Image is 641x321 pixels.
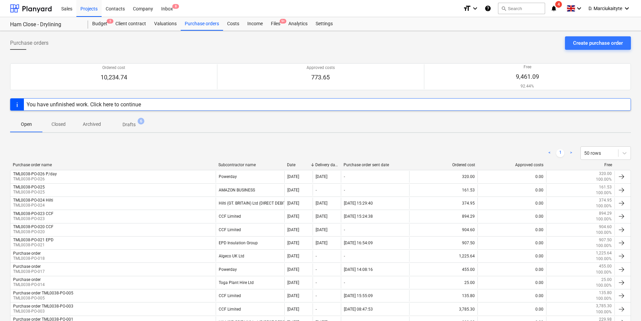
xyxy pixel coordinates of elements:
p: 904.60 [599,224,612,230]
div: [DATE] [316,214,327,219]
p: Approved costs [307,65,335,71]
span: 8 [172,4,179,9]
div: 904.60 [409,224,477,236]
div: EPD Insulation Group [216,237,284,249]
div: [DATE] [287,201,299,206]
button: Create purchase order [565,36,631,50]
div: [DATE] [287,267,299,272]
div: Algeco UK Ltd [216,250,284,262]
div: 907.50 [409,237,477,249]
div: 0.00 [477,250,546,262]
p: 135.80 [599,290,612,296]
div: 0.00 [477,224,546,236]
i: format_size [463,4,471,12]
div: 0.00 [477,303,546,315]
p: Drafts [122,121,136,128]
div: TML0038-PO-024 Hilti [13,198,53,203]
div: - [316,254,317,258]
div: Purchase orders [181,17,223,31]
p: 100.00% [596,243,612,249]
div: [DATE] [287,227,299,232]
a: Page 1 is your current page [556,149,564,157]
p: 907.50 [599,237,612,243]
div: [DATE] [287,214,299,219]
a: Settings [312,17,337,31]
div: Purchase order sent date [344,163,407,167]
p: TML0038-PO-026 [13,176,57,182]
p: TML0038-PO-014 [13,282,45,288]
p: Ordered cost [101,65,127,71]
div: 894.29 [409,211,477,222]
div: 0.00 [477,277,546,288]
div: 0.00 [477,184,546,196]
div: 0.00 [477,263,546,275]
div: CCF Limited [216,303,284,315]
a: Valuations [150,17,181,31]
i: keyboard_arrow_down [623,4,631,12]
div: TML0038-PO-025 [13,185,45,189]
div: You have unfinished work. Click here to continue [27,101,141,108]
p: 100.00% [596,216,612,222]
a: Previous page [545,149,554,157]
a: Analytics [284,17,312,31]
div: - [344,188,345,192]
p: 100.00% [596,270,612,275]
p: 773.65 [307,73,335,81]
a: Income [243,17,267,31]
p: 92.44% [516,83,539,89]
div: TML0038-PO-026 P/day [13,172,57,176]
i: notifications [550,4,557,12]
div: Ham Close - Drylining [10,21,80,28]
div: Budget [88,17,111,31]
p: Open [18,121,34,128]
div: [DATE] [316,241,327,245]
span: 6 [138,118,144,124]
div: Purchase order [13,264,41,269]
p: 100.00% [596,256,612,262]
span: search [501,6,506,11]
div: Delivery date [315,163,338,167]
div: 3,785.30 [409,303,477,315]
div: - [316,293,317,298]
span: Purchase orders [10,39,48,47]
button: Search [498,3,545,14]
p: 100.00% [596,309,612,315]
div: [DATE] 15:29:40 [344,201,373,206]
p: 1,225.64 [596,250,612,256]
div: 1,225.64 [409,250,477,262]
div: Approved costs [480,163,544,167]
p: TML0038-PO-018 [13,256,45,261]
p: Free [516,64,539,70]
div: [DATE] 08:47:53 [344,307,373,312]
div: 455.00 [409,263,477,275]
div: TML0038-PO-021 EPD [13,238,54,242]
a: Client contract [111,17,150,31]
p: TML0038-PO-025 [13,189,45,195]
a: Costs [223,17,243,31]
iframe: Chat Widget [607,289,641,321]
div: - [344,227,345,232]
div: 161.53 [409,184,477,196]
div: CCF Limited [216,224,284,236]
div: Hilti (GT. BRITAIN) Ltd (DIRECT DEBIT) [216,198,284,209]
p: 320.00 [599,171,612,177]
p: Closed [50,121,67,128]
p: 161.53 [599,184,612,190]
p: 10,234.74 [101,73,127,81]
span: 9+ [280,19,286,24]
div: - [344,280,345,285]
div: Powerday [216,171,284,182]
div: [DATE] [287,188,299,192]
div: [DATE] [287,293,299,298]
div: - [344,254,345,258]
div: CCF Limited [216,290,284,301]
p: TML0038-PO-020 [13,229,54,235]
p: 100.00% [596,190,612,196]
p: TML0038-PO-017 [13,269,45,275]
div: 25.00 [409,277,477,288]
div: 0.00 [477,237,546,249]
p: TML0038-PO-021 [13,242,54,248]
